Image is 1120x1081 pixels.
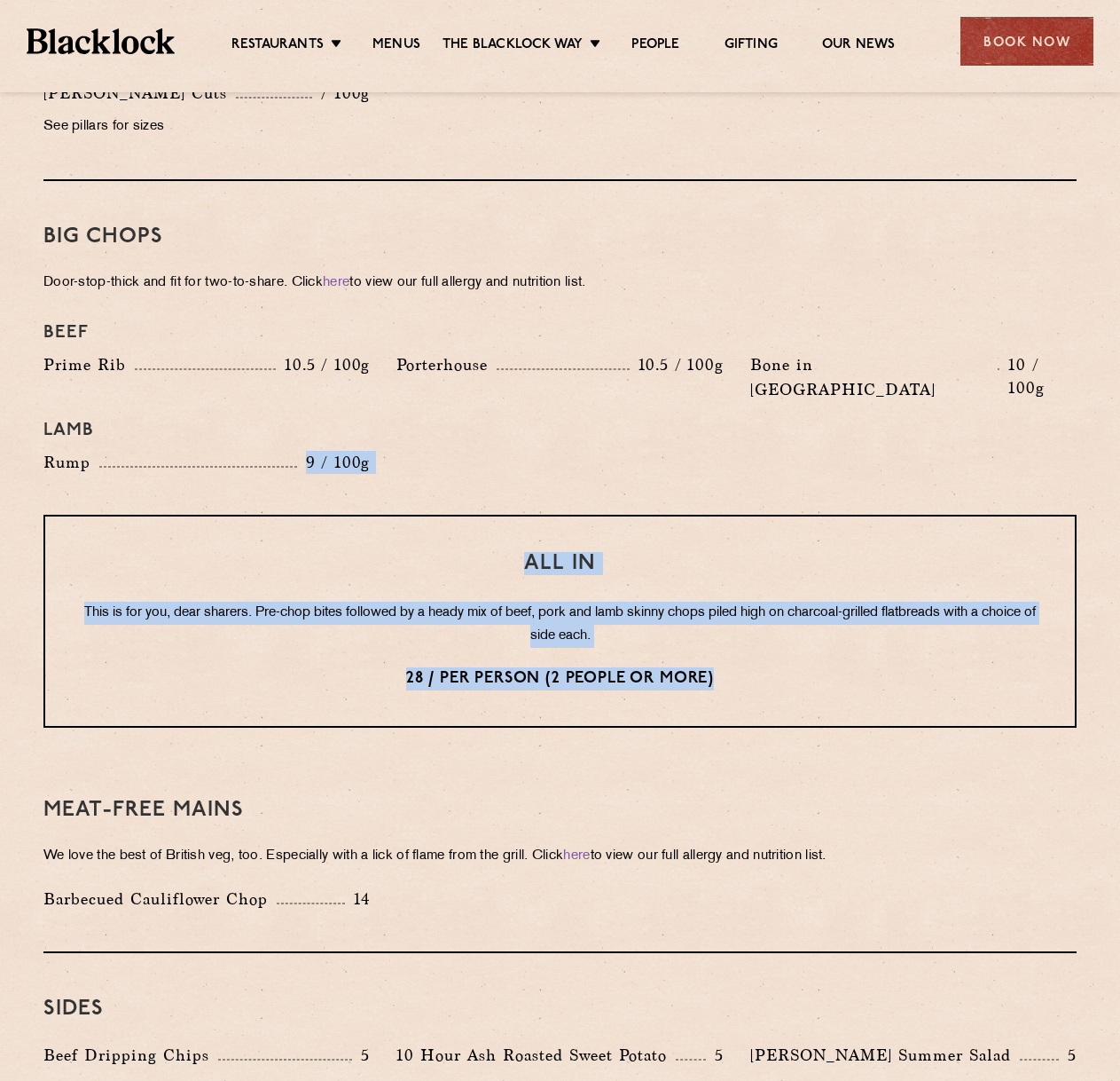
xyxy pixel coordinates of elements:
p: 5 [352,1044,370,1067]
p: 14 [345,888,371,911]
p: [PERSON_NAME] Cuts [43,81,236,106]
p: [PERSON_NAME] Summer Salad [750,1043,1020,1068]
a: Menus [372,36,420,56]
p: 5 [706,1044,724,1067]
a: The Blacklock Way [443,36,583,56]
p: We love the best of British veg, too. Especially with a lick of flame from the grill. Click to vi... [43,844,1077,869]
p: Bone in [GEOGRAPHIC_DATA] [750,352,999,402]
p: 28 / per person (2 people or more) [81,667,1039,690]
a: here [323,276,349,289]
h4: Lamb [43,420,1077,441]
p: Beef Dripping Chips [43,1043,218,1068]
p: 10.5 / 100g [630,353,724,376]
a: Gifting [724,36,778,56]
p: Prime Rib [43,352,135,377]
p: / 100g [312,82,370,105]
img: BL_Textured_Logo-footer-cropped.svg [27,28,175,53]
h3: Sides [43,998,1077,1021]
p: 9 / 100g [297,451,371,474]
p: 10 Hour Ash Roasted Sweet Potato [396,1043,676,1068]
p: See pillars for sizes [43,114,370,139]
a: People [631,36,679,56]
p: Door-stop-thick and fit for two-to-share. Click to view our full allergy and nutrition list. [43,271,1077,296]
p: This is for you, dear sharers. Pre-chop bites followed by a heady mix of beef, pork and lamb skin... [81,602,1039,648]
p: 10.5 / 100g [276,353,370,376]
p: 5 [1059,1044,1077,1067]
a: here [563,849,590,863]
h3: All In [81,552,1039,575]
div: Book Now [960,17,1093,66]
p: Porterhouse [396,352,497,377]
p: Rump [43,450,99,475]
h3: Big Chops [43,225,1077,249]
h4: Beef [43,322,1077,343]
h3: Meat-Free mains [43,799,1077,822]
a: Our News [822,36,896,56]
p: 10 / 100g [999,353,1077,399]
p: Barbecued Cauliflower Chop [43,887,277,911]
a: Restaurants [231,36,324,56]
